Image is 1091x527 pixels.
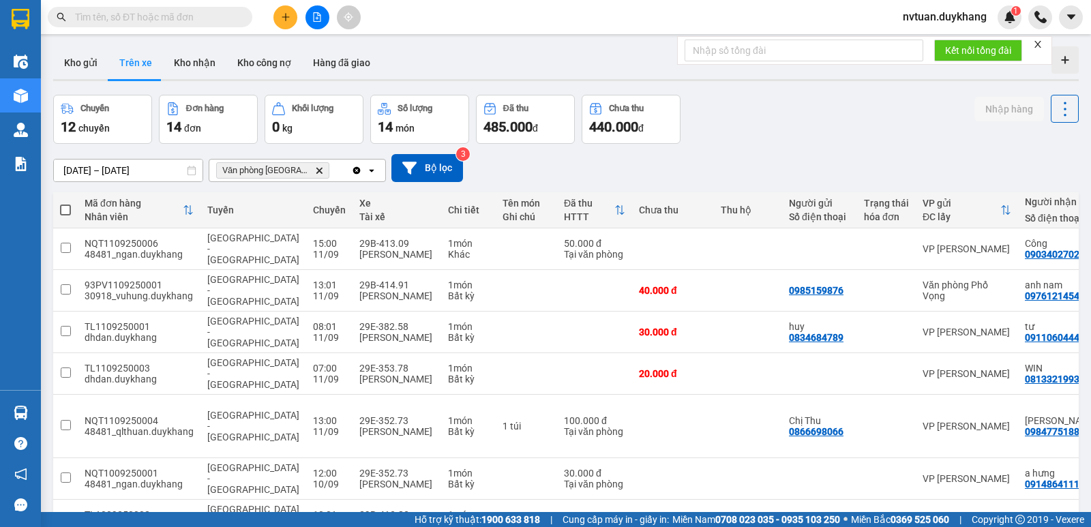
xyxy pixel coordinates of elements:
[564,211,614,222] div: HTTT
[476,95,575,144] button: Đã thu485.000đ
[503,198,550,209] div: Tên món
[85,479,194,490] div: 48481_ngan.duykhang
[639,205,707,215] div: Chưa thu
[313,509,346,520] div: 10:01
[715,514,840,525] strong: 0708 023 035 - 0935 103 250
[85,415,194,426] div: NQT1109250004
[589,119,638,135] span: 440.000
[1033,40,1043,49] span: close
[503,211,550,222] div: Ghi chú
[292,104,333,113] div: Khối lượng
[359,290,434,301] div: [PERSON_NAME]
[85,280,194,290] div: 93PV1109250001
[337,5,361,29] button: aim
[923,421,1011,432] div: VP [PERSON_NAME]
[564,426,625,437] div: Tại văn phòng
[14,498,27,511] span: message
[313,238,346,249] div: 15:00
[313,363,346,374] div: 07:00
[313,280,346,290] div: 13:01
[85,211,183,222] div: Nhân viên
[351,165,362,176] svg: Clear all
[14,157,28,171] img: solution-icon
[789,332,843,343] div: 0834684789
[54,160,203,181] input: Select a date range.
[313,479,346,490] div: 10/09
[14,437,27,450] span: question-circle
[207,357,299,390] span: [GEOGRAPHIC_DATA] - [GEOGRAPHIC_DATA]
[85,509,194,520] div: TL1009250002
[85,426,194,437] div: 48481_qlthuan.duykhang
[1034,11,1047,23] img: phone-icon
[1025,374,1079,385] div: 0813321993
[974,97,1044,121] button: Nhập hàng
[448,415,489,426] div: 1 món
[582,95,681,144] button: Chưa thu440.000đ
[1013,6,1018,16] span: 1
[448,468,489,479] div: 1 món
[672,512,840,527] span: Miền Nam
[359,374,434,385] div: [PERSON_NAME]
[923,327,1011,337] div: VP [PERSON_NAME]
[78,123,110,134] span: chuyến
[639,327,707,337] div: 30.000 đ
[159,95,258,144] button: Đơn hàng14đơn
[108,46,163,79] button: Trên xe
[916,192,1018,228] th: Toggle SortBy
[12,9,29,29] img: logo-vxr
[448,280,489,290] div: 1 món
[448,205,489,215] div: Chi tiết
[359,198,434,209] div: Xe
[332,164,333,177] input: Selected Văn phòng Ninh Bình.
[564,415,625,426] div: 100.000 đ
[359,479,434,490] div: [PERSON_NAME]
[1011,6,1021,16] sup: 1
[359,238,434,249] div: 29B-413.09
[1015,515,1025,524] span: copyright
[61,119,76,135] span: 12
[639,368,707,379] div: 20.000 đ
[207,462,299,495] span: [GEOGRAPHIC_DATA] - [GEOGRAPHIC_DATA]
[851,512,949,527] span: Miền Bắc
[359,321,434,332] div: 29E-382.58
[1059,5,1083,29] button: caret-down
[75,10,236,25] input: Tìm tên, số ĐT hoặc mã đơn
[923,473,1011,484] div: VP [PERSON_NAME]
[1051,46,1079,74] div: Tạo kho hàng mới
[222,165,310,176] span: Văn phòng Ninh Bình
[85,238,194,249] div: NQT1109250006
[391,154,463,182] button: Bộ lọc
[378,119,393,135] span: 14
[85,374,194,385] div: dhdan.duykhang
[313,374,346,385] div: 11/09
[564,468,625,479] div: 30.000 đ
[1025,290,1079,301] div: 0976121454
[359,415,434,426] div: 29E-352.73
[85,290,194,301] div: 30918_vuhung.duykhang
[685,40,923,61] input: Nhập số tổng đài
[272,119,280,135] span: 0
[789,198,850,209] div: Người gửi
[1004,11,1016,23] img: icon-new-feature
[923,198,1000,209] div: VP gửi
[503,104,528,113] div: Đã thu
[923,211,1000,222] div: ĐC lấy
[265,95,363,144] button: Khối lượng0kg
[282,123,293,134] span: kg
[312,12,322,22] span: file-add
[639,285,707,296] div: 40.000 đ
[483,119,533,135] span: 485.000
[85,321,194,332] div: TL1109250001
[207,316,299,348] span: [GEOGRAPHIC_DATA] - [GEOGRAPHIC_DATA]
[184,123,201,134] span: đơn
[789,426,843,437] div: 0866698066
[395,123,415,134] span: món
[448,509,489,520] div: 1 món
[359,280,434,290] div: 29B-414.91
[166,119,181,135] span: 14
[359,211,434,222] div: Tài xế
[281,12,290,22] span: plus
[891,514,949,525] strong: 0369 525 060
[273,5,297,29] button: plus
[864,198,909,209] div: Trạng thái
